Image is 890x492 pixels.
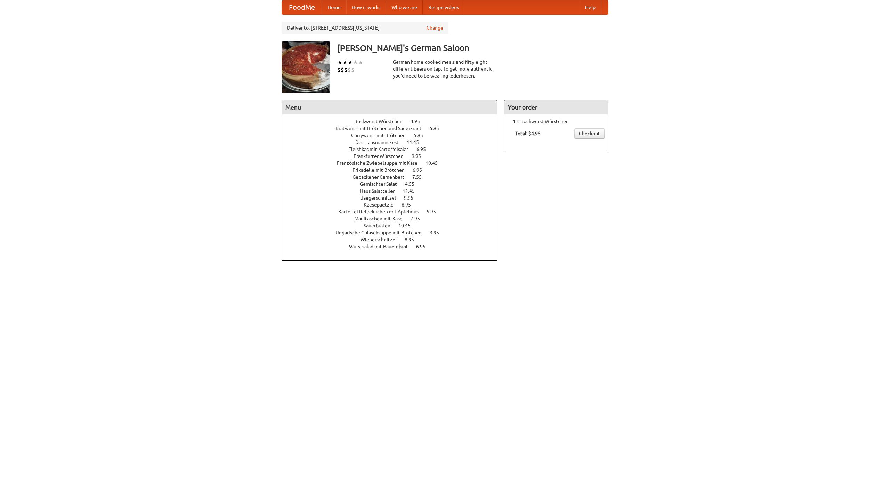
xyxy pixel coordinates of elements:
span: 5.95 [430,126,446,131]
span: Jaegerschnitzel [361,195,403,201]
span: 8.95 [405,237,421,242]
span: Sauerbraten [364,223,397,228]
span: Haus Salatteller [360,188,402,194]
span: 3.95 [430,230,446,235]
li: $ [348,66,351,74]
a: How it works [346,0,386,14]
span: Frikadelle mit Brötchen [353,167,412,173]
a: Gemischter Salat 4.55 [360,181,427,187]
a: Jaegerschnitzel 9.95 [361,195,426,201]
span: Gemischter Salat [360,181,404,187]
span: 9.95 [412,153,428,159]
span: 4.95 [411,119,427,124]
h4: Menu [282,100,497,114]
span: Kaesepaetzle [364,202,400,208]
span: Maultaschen mit Käse [354,216,410,221]
a: FoodMe [282,0,322,14]
span: 4.55 [405,181,421,187]
span: 7.55 [412,174,429,180]
a: Sauerbraten 10.45 [364,223,423,228]
a: Wienerschnitzel 8.95 [361,237,427,242]
span: 6.95 [416,146,433,152]
span: Gebackener Camenbert [353,174,411,180]
div: Deliver to: [STREET_ADDRESS][US_STATE] [282,22,448,34]
span: 6.95 [416,244,432,249]
a: Bratwurst mit Brötchen und Sauerkraut 5.95 [335,126,452,131]
span: 5.95 [427,209,443,215]
a: Recipe videos [423,0,464,14]
span: 5.95 [414,132,430,138]
span: 11.45 [407,139,426,145]
h4: Your order [504,100,608,114]
a: Frankfurter Würstchen 9.95 [354,153,434,159]
a: Das Hausmannskost 11.45 [355,139,432,145]
span: Currywurst mit Brötchen [351,132,413,138]
li: 1 × Bockwurst Würstchen [508,118,605,125]
li: ★ [342,58,348,66]
a: Kaesepaetzle 6.95 [364,202,424,208]
li: ★ [337,58,342,66]
a: Change [427,24,443,31]
li: $ [344,66,348,74]
a: Haus Salatteller 11.45 [360,188,428,194]
a: Help [580,0,601,14]
li: ★ [358,58,363,66]
a: Maultaschen mit Käse 7.95 [354,216,433,221]
a: Wurstsalad mit Bauernbrot 6.95 [349,244,438,249]
h3: [PERSON_NAME]'s German Saloon [337,41,608,55]
li: ★ [348,58,353,66]
span: 6.95 [402,202,418,208]
span: Fleishkas mit Kartoffelsalat [348,146,415,152]
span: Frankfurter Würstchen [354,153,411,159]
span: Bratwurst mit Brötchen und Sauerkraut [335,126,429,131]
a: Frikadelle mit Brötchen 6.95 [353,167,435,173]
span: 9.95 [404,195,420,201]
a: Ungarische Gulaschsuppe mit Brötchen 3.95 [335,230,452,235]
a: Bockwurst Würstchen 4.95 [354,119,433,124]
a: Who we are [386,0,423,14]
span: Ungarische Gulaschsuppe mit Brötchen [335,230,429,235]
span: Wurstsalad mit Bauernbrot [349,244,415,249]
span: Bockwurst Würstchen [354,119,410,124]
b: Total: $4.95 [515,131,541,136]
span: Französische Zwiebelsuppe mit Käse [337,160,424,166]
a: Checkout [574,128,605,139]
a: Fleishkas mit Kartoffelsalat 6.95 [348,146,439,152]
span: Das Hausmannskost [355,139,406,145]
a: Home [322,0,346,14]
li: $ [341,66,344,74]
a: Französische Zwiebelsuppe mit Käse 10.45 [337,160,451,166]
span: 6.95 [413,167,429,173]
li: $ [351,66,355,74]
span: Kartoffel Reibekuchen mit Apfelmus [338,209,426,215]
div: German home-cooked meals and fifty-eight different beers on tap. To get more authentic, you'd nee... [393,58,497,79]
span: 10.45 [426,160,445,166]
li: $ [337,66,341,74]
a: Gebackener Camenbert 7.55 [353,174,435,180]
a: Currywurst mit Brötchen 5.95 [351,132,436,138]
span: Wienerschnitzel [361,237,404,242]
li: ★ [353,58,358,66]
a: Kartoffel Reibekuchen mit Apfelmus 5.95 [338,209,449,215]
span: 10.45 [398,223,418,228]
span: 7.95 [411,216,427,221]
img: angular.jpg [282,41,330,93]
span: 11.45 [403,188,422,194]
